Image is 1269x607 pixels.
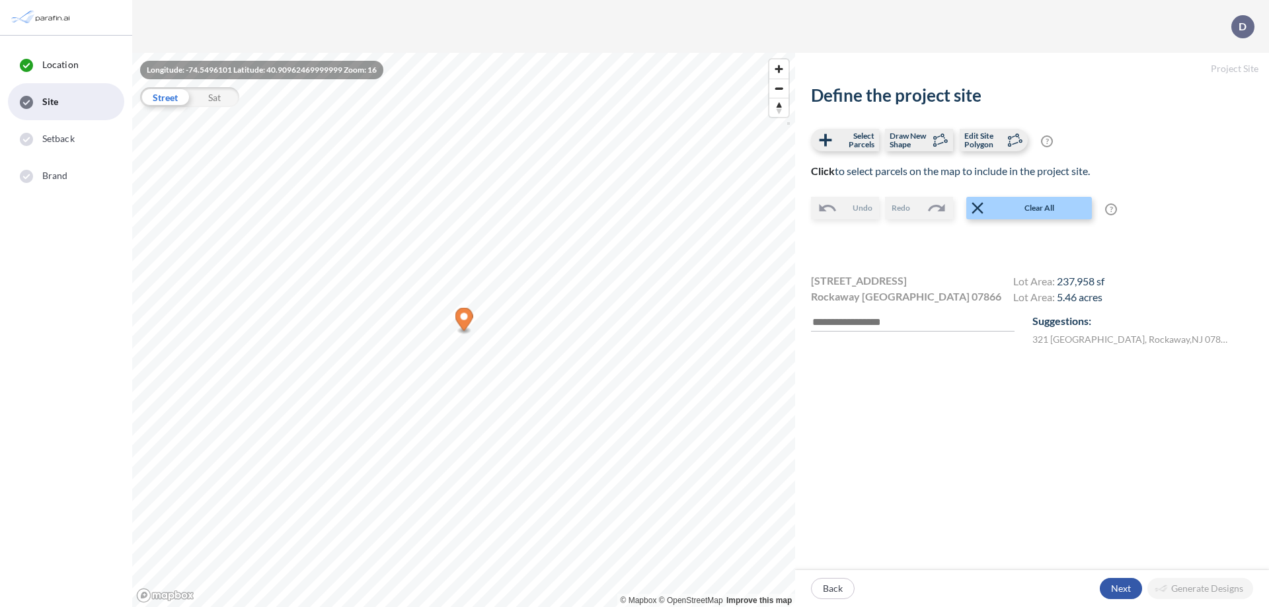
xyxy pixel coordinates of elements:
[769,98,788,117] button: Reset bearing to north
[811,164,835,177] b: Click
[140,61,383,79] div: Longitude: -74.5496101 Latitude: 40.90962469999999 Zoom: 16
[885,197,953,219] button: Redo
[1013,275,1104,291] h4: Lot Area:
[1105,203,1117,215] span: ?
[1032,313,1253,329] p: Suggestions:
[811,578,855,599] button: Back
[621,596,657,605] a: Mapbox
[42,58,79,71] span: Location
[811,289,1001,304] span: Rockaway [GEOGRAPHIC_DATA] 07866
[1032,332,1231,346] label: 321 [GEOGRAPHIC_DATA] , Rockaway , NJ 07866 , US
[659,596,723,605] a: OpenStreetMap
[1057,291,1102,303] span: 5.46 acres
[726,596,792,605] a: Improve this map
[811,164,1090,177] span: to select parcels on the map to include in the project site.
[769,59,788,79] button: Zoom in
[1041,135,1053,147] span: ?
[892,202,910,214] span: Redo
[964,131,1003,149] span: Edit Site Polygon
[823,582,843,595] p: Back
[811,85,1253,106] h2: Define the project site
[853,202,872,214] span: Undo
[455,308,473,335] div: Map marker
[987,202,1091,214] span: Clear All
[42,169,68,182] span: Brand
[795,53,1269,85] h5: Project Site
[811,197,879,219] button: Undo
[190,87,239,107] div: Sat
[835,131,874,149] span: Select Parcels
[890,131,929,149] span: Draw New Shape
[42,95,58,108] span: Site
[1100,578,1142,599] button: Next
[42,132,75,145] span: Setback
[136,588,194,603] a: Mapbox homepage
[132,53,795,607] canvas: Map
[811,273,907,289] span: [STREET_ADDRESS]
[140,87,190,107] div: Street
[10,5,74,30] img: Parafin
[1239,20,1247,32] p: D
[1013,291,1104,306] h4: Lot Area:
[769,79,788,98] button: Zoom out
[1057,275,1104,287] span: 237,958 sf
[966,197,1092,219] button: Clear All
